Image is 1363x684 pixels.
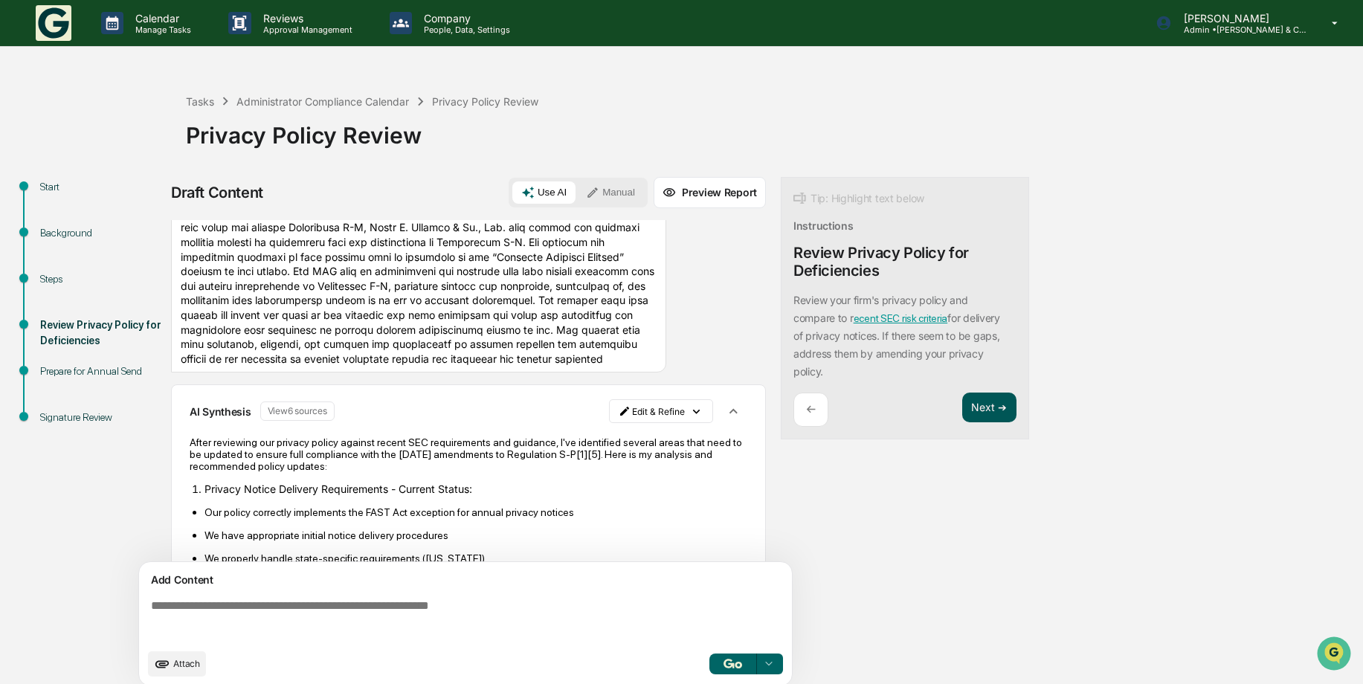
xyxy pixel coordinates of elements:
[123,12,199,25] p: Calendar
[30,216,94,230] span: Data Lookup
[15,114,42,141] img: 1746055101610-c473b297-6a78-478c-a979-82029cc54cd1
[724,659,741,668] img: Go
[412,12,518,25] p: Company
[204,506,747,518] p: Our policy correctly implements the FAST Act exception for annual privacy notices
[190,436,747,472] p: After reviewing our privacy policy against recent SEC requirements and guidance, I've identified ...
[793,219,854,232] div: Instructions
[962,393,1016,423] button: Next ➔
[123,187,184,202] span: Attestations
[9,181,102,208] a: 🖐️Preclearance
[1172,25,1310,35] p: Admin • [PERSON_NAME] & Company, Inc.
[9,210,100,236] a: 🔎Data Lookup
[204,529,747,541] p: We have appropriate initial notice delivery procedures
[577,181,644,204] button: Manual
[251,25,360,35] p: Approval Management
[793,244,1016,280] div: Review Privacy Policy for Deficiencies
[148,651,206,677] button: upload document
[709,654,757,674] button: Go
[40,271,162,287] div: Steps
[30,187,96,202] span: Preclearance
[412,25,518,35] p: People, Data, Settings
[15,31,271,55] p: How can we help?
[148,252,180,263] span: Pylon
[260,401,335,421] button: View6 sources
[171,184,263,201] div: Draft Content
[1315,635,1356,675] iframe: Open customer support
[854,312,948,324] a: ecent SEC risk criteria
[190,405,251,418] p: AI Synthesis
[432,95,538,108] div: Privacy Policy Review
[806,402,816,416] p: ←
[36,5,71,41] img: logo
[39,68,245,83] input: Clear
[108,189,120,201] div: 🗄️
[793,294,1000,378] p: Review your firm's privacy policy and compare to r for delivery of privacy notices. If there seem...
[253,118,271,136] button: Start new chat
[51,114,244,129] div: Start new chat
[102,181,190,208] a: 🗄️Attestations
[609,399,713,423] button: Edit & Refine
[15,189,27,201] div: 🖐️
[51,129,188,141] div: We're available if you need us!
[654,177,766,208] button: Preview Report
[204,483,747,495] li: Privacy Notice Delivery Requirements - Current Status:
[236,95,409,108] div: Administrator Compliance Calendar
[123,25,199,35] p: Manage Tasks
[40,225,162,241] div: Background
[204,552,747,564] p: We properly handle state-specific requirements ([US_STATE])
[576,448,601,460] span: [1][5]
[186,95,214,108] div: Tasks
[40,179,162,195] div: Start
[512,181,576,204] button: Use AI
[251,12,360,25] p: Reviews
[186,110,1356,149] div: Privacy Policy Review
[40,364,162,379] div: Prepare for Annual Send
[173,658,200,669] span: Attach
[40,317,162,349] div: Review Privacy Policy for Deficiencies
[105,251,180,263] a: Powered byPylon
[148,571,783,589] div: Add Content
[793,190,924,207] div: Tip: Highlight text below
[40,410,162,425] div: Signature Review
[15,217,27,229] div: 🔎
[1172,12,1310,25] p: [PERSON_NAME]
